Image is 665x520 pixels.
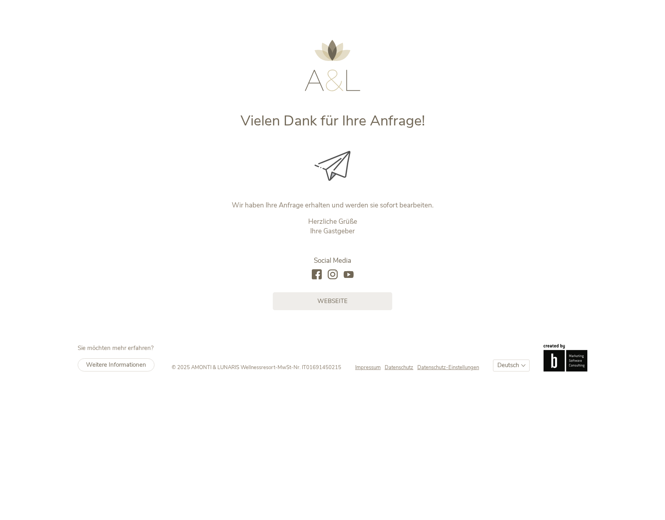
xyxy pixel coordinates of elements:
[385,364,417,371] a: Datenschutz
[305,40,360,91] img: AMONTI & LUNARIS Wellnessresort
[328,270,338,280] a: instagram
[86,361,146,369] span: Weitere Informationen
[78,344,154,352] span: Sie möchten mehr erfahren?
[275,364,278,371] span: -
[166,201,499,210] p: Wir haben Ihre Anfrage erhalten und werden sie sofort bearbeiten.
[312,270,322,280] a: facebook
[344,270,354,280] a: youtube
[314,256,351,265] span: Social Media
[273,292,392,310] a: Webseite
[166,217,499,236] p: Herzliche Grüße Ihre Gastgeber
[78,358,155,371] a: Weitere Informationen
[172,364,275,371] span: © 2025 AMONTI & LUNARIS Wellnessresort
[317,297,348,305] span: Webseite
[544,344,587,371] img: Brandnamic GmbH | Leading Hospitality Solutions
[417,364,479,371] a: Datenschutz-Einstellungen
[241,111,425,131] span: Vielen Dank für Ihre Anfrage!
[355,364,385,371] a: Impressum
[355,364,381,371] span: Impressum
[315,151,350,181] img: Vielen Dank für Ihre Anfrage!
[278,364,341,371] span: MwSt-Nr. IT01691450215
[385,364,413,371] span: Datenschutz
